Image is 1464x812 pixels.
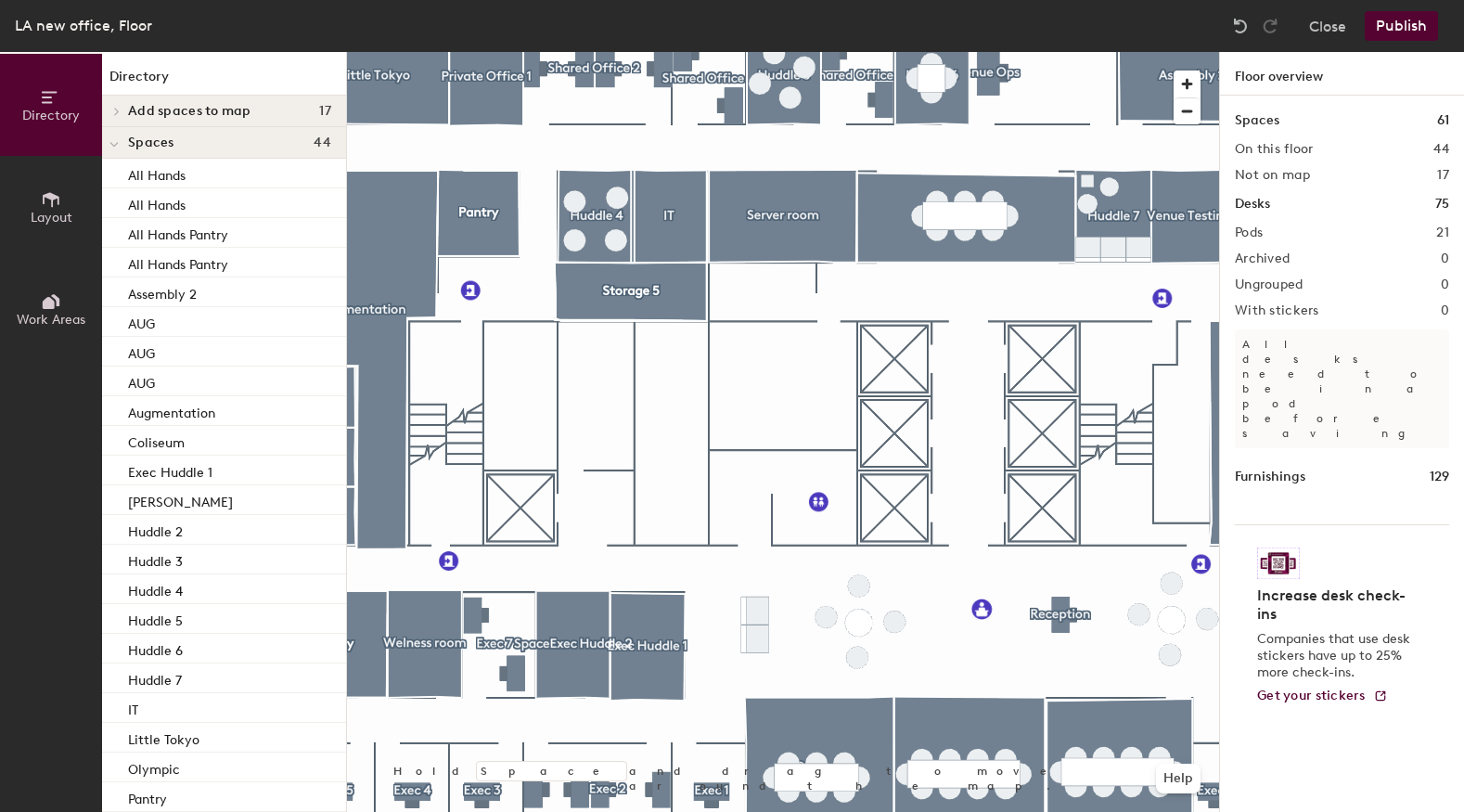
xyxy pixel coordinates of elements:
p: Coliseum [128,430,185,451]
p: AUG [128,370,155,392]
p: Pantry [128,786,167,807]
p: Augmentation [128,400,215,421]
h2: 0 [1441,251,1449,266]
button: Publish [1365,11,1438,41]
span: 44 [314,135,331,150]
p: AUG [128,341,155,362]
button: Close [1309,11,1346,41]
h4: Increase desk check-ins [1257,586,1416,624]
span: Directory [22,108,80,123]
p: All Hands Pantry [128,222,228,243]
button: Help [1156,764,1201,793]
p: Huddle 4 [128,578,183,599]
img: Undo [1231,17,1250,35]
span: Work Areas [17,312,85,328]
h2: 17 [1437,168,1449,183]
span: Spaces [128,135,174,150]
h2: 0 [1441,303,1449,318]
span: Add spaces to map [128,104,251,119]
p: All Hands [128,192,186,213]
h2: Not on map [1235,168,1310,183]
p: [PERSON_NAME] [128,489,233,510]
span: 17 [319,104,331,119]
h1: 129 [1430,467,1449,487]
div: LA new office, Floor [15,14,152,37]
a: Get your stickers [1257,689,1388,704]
h2: Archived [1235,251,1290,266]
p: Huddle 6 [128,638,183,659]
h2: 21 [1436,226,1449,240]
h1: Floor overview [1220,52,1464,96]
h2: Pods [1235,226,1263,240]
h2: On this floor [1235,142,1314,157]
h1: 75 [1435,194,1449,214]
h2: Ungrouped [1235,277,1303,292]
span: Get your stickers [1257,688,1366,703]
p: Little Tokyo [128,727,199,748]
h2: 44 [1433,142,1449,157]
p: Huddle 2 [128,519,183,540]
p: Exec Huddle 1 [128,459,212,481]
h1: 61 [1437,110,1449,131]
h1: Desks [1235,194,1270,214]
p: All desks need to be in a pod before saving [1235,329,1449,448]
h1: Spaces [1235,110,1279,131]
p: Olympic [128,756,180,778]
span: Layout [31,210,72,226]
img: Sticker logo [1257,548,1300,579]
p: All Hands Pantry [128,251,228,273]
h1: Furnishings [1235,467,1305,487]
p: AUG [128,311,155,332]
p: Huddle 7 [128,667,182,689]
h1: Directory [102,67,346,96]
p: Huddle 3 [128,548,183,570]
p: Assembly 2 [128,281,197,303]
p: All Hands [128,162,186,184]
p: IT [128,697,138,718]
p: Huddle 5 [128,608,183,629]
h2: 0 [1441,277,1449,292]
p: Companies that use desk stickers have up to 25% more check-ins. [1257,631,1416,681]
img: Redo [1261,17,1279,35]
h2: With stickers [1235,303,1319,318]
